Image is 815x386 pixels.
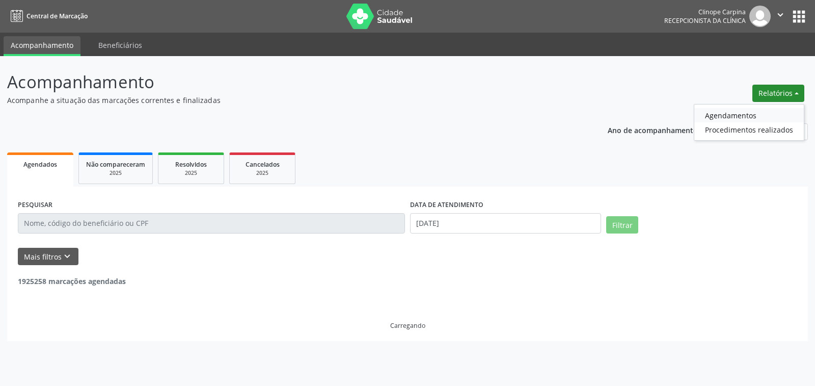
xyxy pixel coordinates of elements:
button: Filtrar [606,216,638,234]
span: Recepcionista da clínica [664,16,746,25]
p: Acompanhe a situação das marcações correntes e finalizadas [7,95,567,106]
div: 2025 [237,169,288,177]
i: keyboard_arrow_down [62,251,73,262]
label: PESQUISAR [18,197,52,213]
label: DATA DE ATENDIMENTO [410,197,483,213]
i:  [775,9,786,20]
p: Ano de acompanhamento [608,123,698,136]
a: Procedimentos realizados [694,122,804,137]
span: Central de Marcação [26,12,88,20]
p: Acompanhamento [7,69,567,95]
img: img [749,6,771,27]
div: 2025 [166,169,216,177]
span: Não compareceram [86,160,145,169]
ul: Relatórios [694,104,804,141]
button: apps [790,8,808,25]
div: Carregando [390,321,425,330]
span: Agendados [23,160,57,169]
div: Clinope Carpina [664,8,746,16]
a: Acompanhamento [4,36,80,56]
a: Central de Marcação [7,8,88,24]
span: Resolvidos [175,160,207,169]
a: Agendamentos [694,108,804,122]
div: 2025 [86,169,145,177]
input: Nome, código do beneficiário ou CPF [18,213,405,234]
input: Selecione um intervalo [410,213,601,234]
button: Mais filtroskeyboard_arrow_down [18,248,78,266]
span: Cancelados [246,160,280,169]
button:  [771,6,790,27]
strong: 1925258 marcações agendadas [18,276,126,286]
button: Relatórios [752,85,804,102]
a: Beneficiários [91,36,149,54]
